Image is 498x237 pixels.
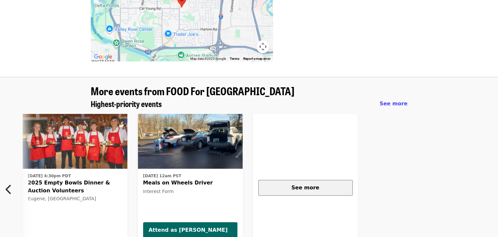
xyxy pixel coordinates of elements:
[258,180,353,196] button: See more
[143,179,237,187] span: Meals on Wheels Driver
[143,173,181,179] time: [DATE] 12am PST
[23,114,127,169] img: 2025 Empty Bowls Dinner & Auction Volunteers organized by FOOD For Lane County
[28,179,122,195] span: 2025 Empty Bowls Dinner & Auction Volunteers
[230,57,239,60] a: Terms (opens in new tab)
[91,98,162,109] span: Highest-priority events
[92,53,114,61] a: Open this area in Google Maps (opens a new window)
[91,99,162,109] a: Highest-priority events
[149,226,232,234] span: Attend as [PERSON_NAME]
[91,83,294,98] span: More events from FOOD For [GEOGRAPHIC_DATA]
[143,189,174,194] span: Interest Form
[6,183,12,196] i: chevron-left icon
[379,100,407,108] a: See more
[28,173,71,179] time: [DATE] 4:30pm PDT
[85,99,413,109] div: Highest-priority events
[28,196,122,202] div: Eugene, [GEOGRAPHIC_DATA]
[92,53,114,61] img: Google
[243,57,271,60] a: Report a map error
[379,100,407,107] span: See more
[291,184,319,191] span: See more
[138,114,243,169] img: Meals on Wheels Driver organized by FOOD For Lane County
[138,114,243,169] a: Meals on Wheels Driver
[143,171,237,196] a: See details for "Meals on Wheels Driver"
[256,40,269,53] button: Map camera controls
[190,57,226,60] span: Map data ©2025 Google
